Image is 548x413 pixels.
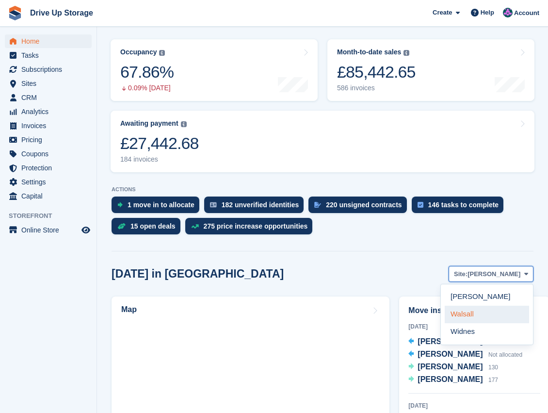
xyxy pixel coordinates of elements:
a: [PERSON_NAME] 177 [408,374,498,386]
span: 177 [488,377,498,383]
div: [DATE] [408,322,540,331]
a: menu [5,147,92,161]
span: Not allocated [488,351,522,358]
span: Subscriptions [21,63,80,76]
a: Widnes [445,323,529,341]
div: 67.86% [120,62,174,82]
a: menu [5,63,92,76]
img: icon-info-grey-7440780725fd019a000dd9b08b2336e03edf1995a4989e88bcd33f0948082b44.svg [403,50,409,56]
span: Tasks [21,49,80,62]
a: Awaiting payment £27,442.68 184 invoices [111,111,534,172]
div: 184 invoices [120,155,199,164]
span: Protection [21,161,80,175]
div: 275 price increase opportunities [204,222,308,230]
a: 275 price increase opportunities [185,218,318,239]
span: Account [514,8,539,18]
span: Online Store [21,223,80,237]
h2: Map [121,305,137,314]
span: Capital [21,189,80,203]
span: Create [433,8,452,17]
a: 146 tasks to complete [412,197,509,218]
a: [PERSON_NAME] Not allocated [408,336,522,348]
a: menu [5,49,92,62]
div: 15 open deals [130,222,176,230]
div: 1 move in to allocate [128,201,194,209]
span: Pricing [21,133,80,147]
a: menu [5,34,92,48]
img: stora-icon-8386f47178a22dfd0bd8f6a31ec36ba5ce8667c1dd55bd0f319d3a0aa187defe.svg [8,6,22,20]
a: menu [5,133,92,147]
img: task-75834270c22a3079a89374b754ae025e5fb1db73e45f91037f5363f120a921f8.svg [418,202,423,208]
div: 146 tasks to complete [428,201,499,209]
img: icon-info-grey-7440780725fd019a000dd9b08b2336e03edf1995a4989e88bcd33f0948082b44.svg [181,121,187,127]
span: Home [21,34,80,48]
div: 182 unverified identities [222,201,299,209]
div: [DATE] [408,401,540,410]
span: Invoices [21,119,80,132]
a: 220 unsigned contracts [308,197,411,218]
div: 0.09% [DATE] [120,84,174,92]
div: £85,442.65 [337,62,416,82]
span: [PERSON_NAME] [418,350,483,358]
a: Drive Up Storage [26,5,97,21]
a: [PERSON_NAME] 130 [408,361,498,374]
h2: [DATE] in [GEOGRAPHIC_DATA] [112,267,284,281]
a: menu [5,161,92,175]
img: Andy [503,8,513,17]
span: Coupons [21,147,80,161]
span: [PERSON_NAME] [467,269,520,279]
h2: Move ins / outs [408,305,540,316]
a: 182 unverified identities [204,197,309,218]
img: contract_signature_icon-13c848040528278c33f63329250d36e43548de30e8caae1d1a13099fd9432cc5.svg [314,202,321,208]
a: Preview store [80,224,92,236]
span: [PERSON_NAME] [418,375,483,383]
div: £27,442.68 [120,133,199,153]
span: [PERSON_NAME] [418,363,483,371]
img: icon-info-grey-7440780725fd019a000dd9b08b2336e03edf1995a4989e88bcd33f0948082b44.svg [159,50,165,56]
span: Not allocated [488,339,522,346]
div: 220 unsigned contracts [326,201,402,209]
div: Occupancy [120,48,157,56]
span: Sites [21,77,80,90]
span: Analytics [21,105,80,118]
a: menu [5,175,92,189]
a: menu [5,91,92,104]
span: Storefront [9,211,97,221]
a: 1 move in to allocate [112,197,204,218]
a: 15 open deals [112,218,185,239]
a: menu [5,77,92,90]
img: price_increase_opportunities-93ffe204e8149a01c8c9dc8f82e8f89637d9d84a8eef4429ea346261dce0b2c0.svg [191,224,199,229]
div: Awaiting payment [120,119,178,128]
span: Help [481,8,494,17]
img: deal-1b604bf984904fb50ccaf53a9ad4b4a5d6e5aea283cecdc64d6e3604feb123c2.svg [117,223,126,230]
img: move_ins_to_allocate_icon-fdf77a2bb77ea45bf5b3d319d69a93e2d87916cf1d5bf7949dd705db3b84f3ca.svg [117,202,123,208]
a: Occupancy 67.86% 0.09% [DATE] [111,39,318,101]
a: menu [5,119,92,132]
div: Month-to-date sales [337,48,401,56]
span: Settings [21,175,80,189]
span: CRM [21,91,80,104]
a: [PERSON_NAME] Not allocated [408,348,522,361]
img: verify_identity-adf6edd0f0f0b5bbfe63781bf79b02c33cf7c696d77639b501bdc392416b5a36.svg [210,202,217,208]
a: menu [5,189,92,203]
div: 586 invoices [337,84,416,92]
a: Walsall [445,306,529,323]
a: menu [5,223,92,237]
button: Site: [PERSON_NAME] [449,266,533,282]
p: ACTIONS [112,186,533,193]
span: [PERSON_NAME] [418,337,483,346]
a: Month-to-date sales £85,442.65 586 invoices [327,39,534,101]
span: 130 [488,364,498,371]
a: menu [5,105,92,118]
a: [PERSON_NAME] [445,288,529,306]
span: Site: [454,269,467,279]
